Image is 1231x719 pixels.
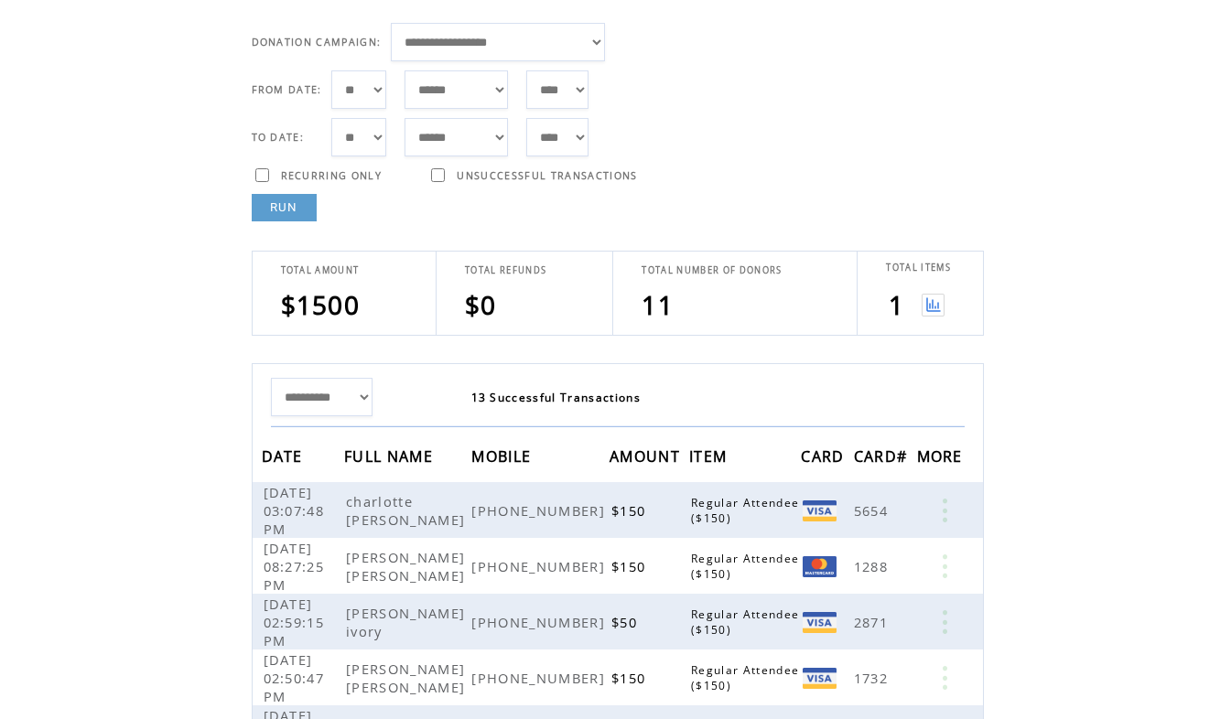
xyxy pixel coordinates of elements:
span: [DATE] 02:50:47 PM [264,650,325,705]
a: AMOUNT [610,450,685,461]
span: TOTAL ITEMS [886,262,951,274]
span: 13 Successful Transactions [471,390,642,405]
span: MORE [917,442,967,476]
span: TO DATE: [252,131,305,144]
span: RECURRING ONLY [281,169,383,182]
img: Visa [803,612,837,633]
span: 11 [642,287,674,322]
img: Visa [803,668,837,689]
span: TOTAL NUMBER OF DONORS [642,264,782,276]
span: DONATION CAMPAIGN: [252,36,382,48]
span: CARD# [854,442,912,476]
span: charlotte [PERSON_NAME] [346,492,470,529]
span: 1 [889,287,904,322]
span: [PHONE_NUMBER] [471,501,610,520]
a: ITEM [689,450,731,461]
span: 1288 [854,557,892,575]
span: TOTAL REFUNDS [465,264,546,276]
span: DATE [262,442,308,476]
img: View graph [922,294,945,317]
img: Mastercard [803,556,837,577]
span: UNSUCCESSFUL TRANSACTIONS [457,169,637,182]
a: MOBILE [471,450,535,461]
span: FULL NAME [344,442,437,476]
span: [DATE] 03:07:48 PM [264,483,325,538]
span: CARD [801,442,848,476]
span: [PERSON_NAME] ivory [346,604,465,640]
span: Regular Attendee ($150) [691,606,799,638]
span: Regular Attendee ($150) [691,495,799,526]
span: 2871 [854,613,892,631]
span: AMOUNT [610,442,685,476]
span: $150 [611,557,650,575]
span: [PERSON_NAME] [PERSON_NAME] [346,548,470,585]
span: $1500 [281,287,361,322]
span: Regular Attendee ($150) [691,662,799,693]
span: [DATE] 08:27:25 PM [264,539,325,594]
span: Regular Attendee ($150) [691,551,799,582]
span: [DATE] 02:59:15 PM [264,595,325,649]
span: [PHONE_NUMBER] [471,669,610,687]
span: FROM DATE: [252,83,322,96]
span: [PERSON_NAME] [PERSON_NAME] [346,660,470,696]
span: ITEM [689,442,731,476]
a: DATE [262,450,308,461]
span: $0 [465,287,497,322]
a: CARD# [854,450,912,461]
span: 5654 [854,501,892,520]
span: [PHONE_NUMBER] [471,557,610,575]
span: TOTAL AMOUNT [281,264,360,276]
span: $150 [611,501,650,520]
span: $50 [611,613,642,631]
span: [PHONE_NUMBER] [471,613,610,631]
a: CARD [801,450,848,461]
span: 1732 [854,669,892,687]
a: FULL NAME [344,450,437,461]
img: Visa [803,500,837,521]
span: $150 [611,669,650,687]
span: MOBILE [471,442,535,476]
a: RUN [252,194,317,221]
